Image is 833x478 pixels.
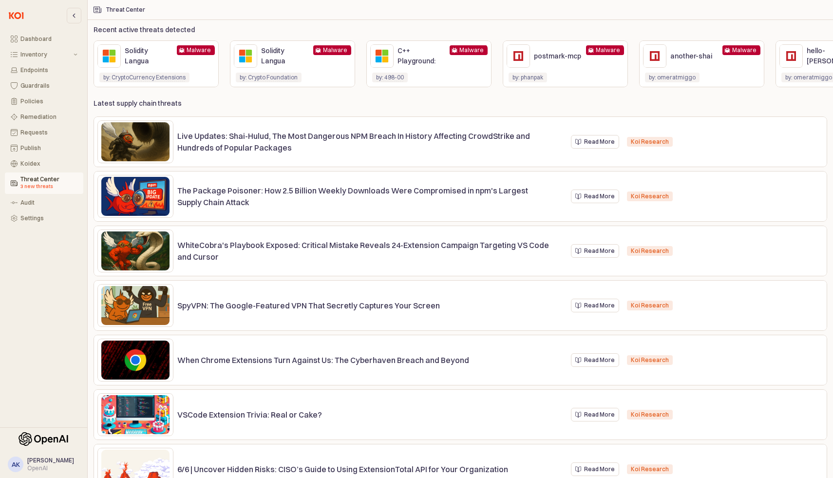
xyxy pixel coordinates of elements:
div: 3 new threats [20,183,77,191]
button: Publish [5,141,83,155]
div: Koi Research [631,464,669,474]
p: Latest supply chain threats [94,98,182,109]
div: postmark-mcpMalwareby: phanpak [503,40,628,87]
div: Dashboard [20,36,77,42]
button: Dashboard [5,32,83,46]
button: Read More [571,299,619,312]
div: Endpoints [20,67,77,74]
div: OpenAI [27,464,74,472]
div: Koi Research [631,355,669,365]
button: Settings [5,211,83,225]
div: C++ Playground:Malwareby: 498-00 [366,40,492,87]
button: Inventory [5,48,83,61]
button: Read More [571,462,619,476]
div: by: omeratmiggo [649,73,696,82]
div: Threat Center [106,6,145,13]
button: Audit [5,196,83,210]
button: Endpoints [5,63,83,77]
div: Threat Center [20,176,77,191]
div: Inventory [20,51,72,58]
div: another-shaiMalwareby: omeratmiggo [639,40,764,87]
div: Koidex [20,160,77,167]
p: WhiteCobra's Playbook Exposed: Critical Mistake Reveals 24-Extension Campaign Targeting VS Code a... [177,239,549,263]
span: [PERSON_NAME] [27,457,74,464]
button: AK [8,457,23,472]
div: Koi Research [631,246,669,256]
span: by: 498-00 [376,74,404,81]
div: Malware [459,45,484,55]
div: Policies [20,98,77,105]
div: Koi Research [631,301,669,310]
button: Read More [571,353,619,367]
div: Publish [20,145,77,152]
div: Settings [20,215,77,222]
p: 6/6 | Uncover Hidden Risks: CISO’s Guide to Using ExtensionTotal API for Your Organization [177,463,549,475]
button: Policies [5,95,83,108]
div: by: phanpak [512,73,543,82]
div: by: omeratmiggo [785,73,832,82]
p: Read More [584,356,615,364]
p: Read More [584,411,615,419]
p: Read More [584,138,615,146]
div: Malware [323,45,347,55]
button: Threat Center [5,172,83,194]
p: Read More [584,465,615,473]
button: Requests [5,126,83,139]
div: Audit [20,199,77,206]
p: Recent active threats detected [94,25,195,35]
p: VSCode Extension Trivia: Real or Cake? [177,409,549,421]
div: Solidity LanguaMalwareby: Crypto Foundation [230,40,355,87]
p: postmark-mcp [534,51,582,61]
span: by: Crypto Foundation [240,74,298,81]
button: Remediation [5,110,83,124]
button: Read More [571,244,619,258]
p: Read More [584,302,615,309]
button: Read More [571,190,619,203]
div: Koi Research [631,191,669,201]
div: Remediation [20,114,77,120]
div: Malware [596,45,620,55]
button: Koidex [5,157,83,171]
button: Read More [571,408,619,421]
span: by: CryptoCurrency Extensions [103,74,186,81]
p: another-shai [670,51,719,61]
button: Guardrails [5,79,83,93]
p: When Chrome Extensions Turn Against Us: The Cyberhaven Breach and Beyond [177,354,549,366]
div: Guardrails [20,82,77,89]
p: Solidity Langua [261,46,309,66]
div: Solidity LanguaMalwareby: CryptoCurrency Extensions [94,40,219,87]
div: AK [12,459,20,469]
p: Live Updates: Shai-Hulud, The Most Dangerous NPM Breach In History Affecting CrowdStrike and Hund... [177,130,549,153]
div: Koi Research [631,410,669,420]
p: Read More [584,247,615,255]
div: Malware [187,45,211,55]
p: Read More [584,192,615,200]
p: SpyVPN: The Google-Featured VPN That Secretly Captures Your Screen [177,300,549,311]
div: Requests [20,129,77,136]
p: The Package Poisoner: How 2.5 Billion Weekly Downloads Were Compromised in npm's Largest Supply C... [177,185,549,208]
button: Read More [571,135,619,149]
p: C++ Playground: [398,46,446,66]
div: Malware [732,45,757,55]
div: Koi Research [631,137,669,147]
p: Solidity Langua [125,46,173,66]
